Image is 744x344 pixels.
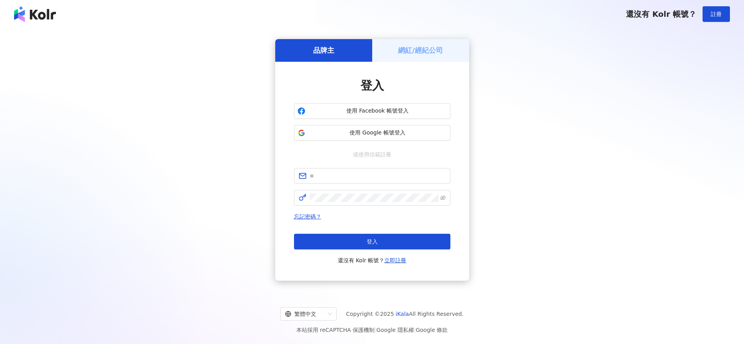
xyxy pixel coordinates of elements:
h5: 網紅/經紀公司 [398,45,443,55]
span: 使用 Facebook 帳號登入 [308,107,447,115]
span: 登入 [367,238,378,245]
span: | [414,327,416,333]
span: 本站採用 reCAPTCHA 保護機制 [296,325,448,335]
a: 忘記密碼？ [294,213,321,220]
span: 還沒有 Kolr 帳號？ [338,256,407,265]
span: Copyright © 2025 All Rights Reserved. [346,309,464,319]
span: eye-invisible [440,195,446,201]
a: 立即註冊 [384,257,406,263]
img: logo [14,6,56,22]
button: 註冊 [703,6,730,22]
a: Google 隱私權 [376,327,414,333]
a: iKala [396,311,409,317]
button: 使用 Facebook 帳號登入 [294,103,450,119]
a: Google 條款 [416,327,448,333]
span: | [375,327,376,333]
span: 使用 Google 帳號登入 [308,129,447,137]
div: 繁體中文 [285,308,325,320]
span: 登入 [360,79,384,92]
span: 註冊 [711,11,722,17]
button: 使用 Google 帳號登入 [294,125,450,141]
button: 登入 [294,234,450,249]
h5: 品牌主 [313,45,334,55]
span: 還沒有 Kolr 帳號？ [626,9,696,19]
span: 或使用信箱註冊 [348,150,397,159]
